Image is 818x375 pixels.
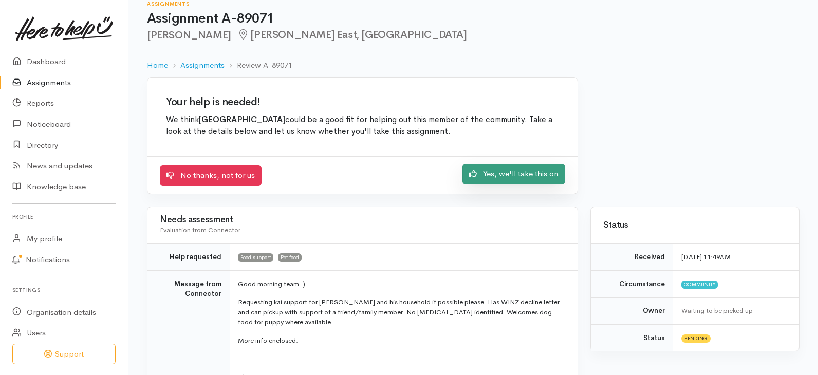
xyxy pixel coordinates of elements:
p: Good morning team :) [238,279,565,289]
td: Owner [591,298,673,325]
h2: Your help is needed! [166,96,559,108]
p: We think could be a good fit for helping out this member of the community. Take a look at the det... [166,114,559,138]
span: Food support [238,253,273,262]
h3: Needs assessment [160,215,565,225]
span: [PERSON_NAME] East, [GEOGRAPHIC_DATA] [237,28,467,41]
li: Review A-89071 [225,60,292,71]
h1: Assignment A-89071 [147,11,800,26]
p: More info enclosed. [238,335,565,346]
h2: [PERSON_NAME] [147,29,800,41]
span: Evaluation from Connector [160,226,240,234]
span: Pet food [278,253,302,262]
a: Home [147,60,168,71]
td: Received [591,244,673,271]
h3: Status [603,221,787,230]
p: Requesting kai support for [PERSON_NAME] and his household if possible please. Has WINZ decline l... [238,297,565,327]
button: Support [12,344,116,365]
a: Assignments [180,60,225,71]
a: No thanks, not for us [160,165,262,186]
span: Community [681,281,718,289]
span: Pending [681,334,711,343]
h6: Assignments [147,1,800,7]
td: Status [591,324,673,351]
td: Circumstance [591,270,673,298]
time: [DATE] 11:49AM [681,252,731,261]
div: Waiting to be picked up [681,306,787,316]
td: Help requested [147,244,230,271]
b: [GEOGRAPHIC_DATA] [199,114,285,125]
a: Yes, we'll take this on [462,164,565,185]
h6: Profile [12,210,116,224]
h6: Settings [12,283,116,297]
nav: breadcrumb [147,53,800,77]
